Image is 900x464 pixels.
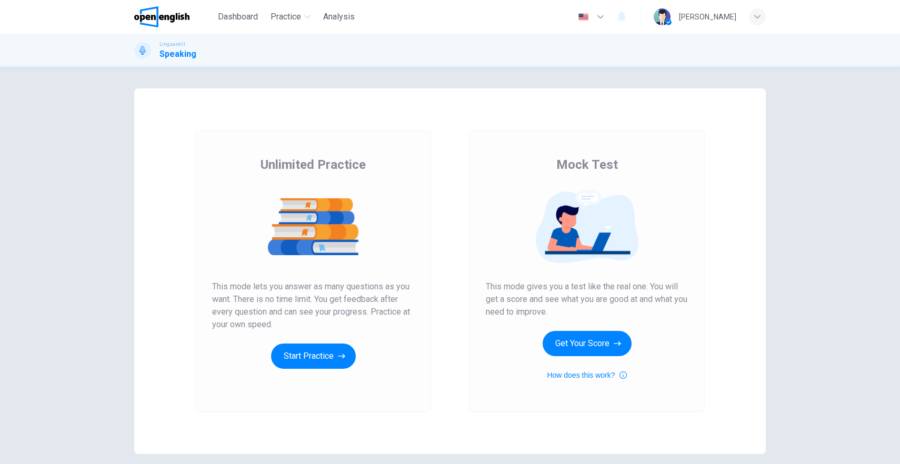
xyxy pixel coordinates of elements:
[271,11,301,23] span: Practice
[159,41,185,48] span: Linguaskill
[266,7,315,26] button: Practice
[261,156,366,173] span: Unlimited Practice
[218,11,258,23] span: Dashboard
[134,6,214,27] a: OpenEnglish logo
[654,8,671,25] img: Profile picture
[577,13,590,21] img: en
[486,280,688,318] span: This mode gives you a test like the real one. You will get a score and see what you are good at a...
[556,156,618,173] span: Mock Test
[212,280,414,331] span: This mode lets you answer as many questions as you want. There is no time limit. You get feedback...
[319,7,359,26] button: Analysis
[271,344,356,369] button: Start Practice
[679,11,736,23] div: [PERSON_NAME]
[214,7,262,26] button: Dashboard
[134,6,189,27] img: OpenEnglish logo
[323,11,355,23] span: Analysis
[543,331,632,356] button: Get Your Score
[159,48,196,60] h1: Speaking
[547,369,626,381] button: How does this work?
